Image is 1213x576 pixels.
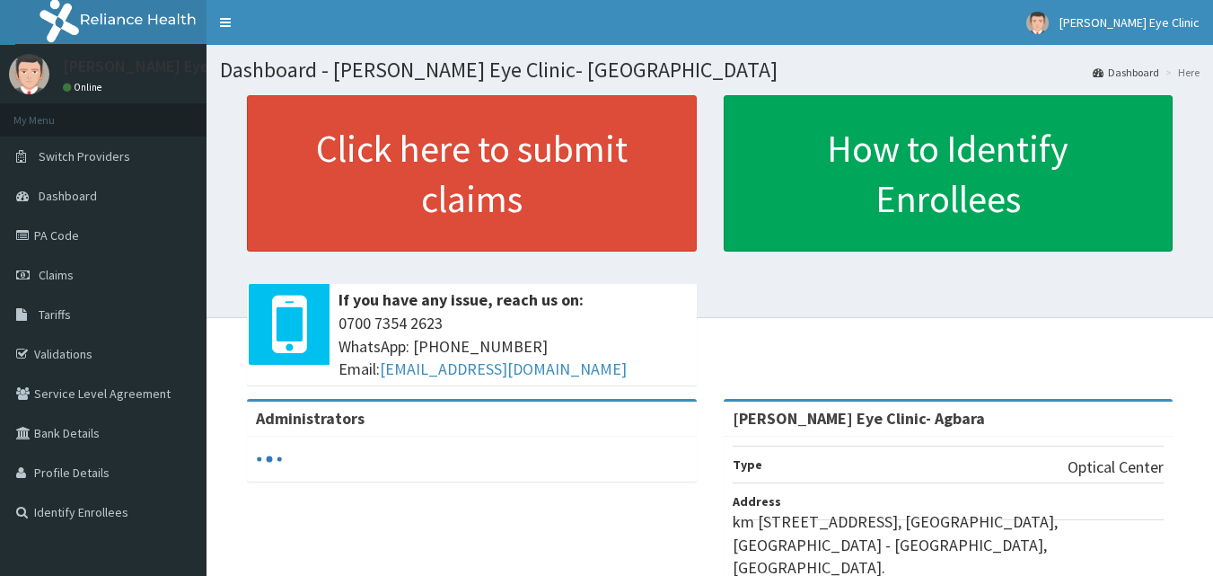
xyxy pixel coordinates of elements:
[63,81,106,93] a: Online
[256,446,283,473] svg: audio-loading
[1068,456,1164,479] p: Optical Center
[256,408,365,429] b: Administrators
[39,148,130,164] span: Switch Providers
[1161,65,1200,80] li: Here
[1026,12,1049,34] img: User Image
[39,267,74,283] span: Claims
[380,359,627,379] a: [EMAIL_ADDRESS][DOMAIN_NAME]
[733,493,781,510] b: Address
[733,408,985,429] strong: [PERSON_NAME] Eye Clinic- Agbara
[9,54,49,94] img: User Image
[733,456,762,473] b: Type
[1093,65,1159,80] a: Dashboard
[63,58,251,75] p: [PERSON_NAME] Eye Clinic
[39,306,71,323] span: Tariffs
[39,188,97,204] span: Dashboard
[338,289,584,310] b: If you have any issue, reach us on:
[1059,14,1200,31] span: [PERSON_NAME] Eye Clinic
[220,58,1200,82] h1: Dashboard - [PERSON_NAME] Eye Clinic- [GEOGRAPHIC_DATA]
[247,95,697,252] a: Click here to submit claims
[724,95,1173,252] a: How to Identify Enrollees
[338,312,688,381] span: 0700 7354 2623 WhatsApp: [PHONE_NUMBER] Email:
